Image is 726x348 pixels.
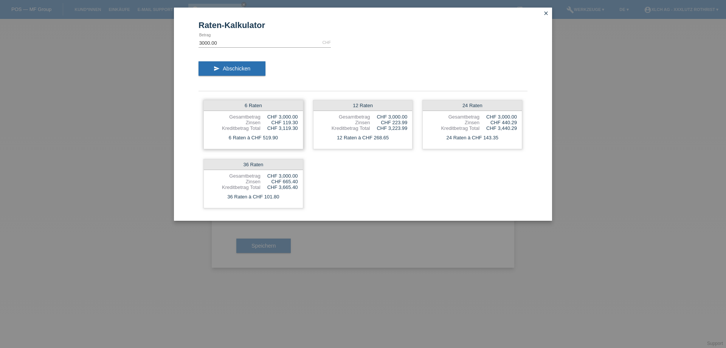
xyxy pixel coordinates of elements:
[209,173,261,179] div: Gesamtbetrag
[261,120,298,125] div: CHF 119.30
[428,120,479,125] div: Zinsen
[199,20,527,30] h1: Raten-Kalkulator
[318,120,370,125] div: Zinsen
[479,114,517,120] div: CHF 3,000.00
[370,125,407,131] div: CHF 3,223.99
[209,179,261,184] div: Zinsen
[223,66,250,72] span: Abschicken
[261,173,298,179] div: CHF 3,000.00
[261,125,298,131] div: CHF 3,119.30
[209,125,261,131] div: Kreditbetrag Total
[479,120,517,125] div: CHF 440.29
[261,179,298,184] div: CHF 665.40
[209,184,261,190] div: Kreditbetrag Total
[199,61,265,76] button: send Abschicken
[370,120,407,125] div: CHF 223.99
[541,9,551,18] a: close
[479,125,517,131] div: CHF 3,440.29
[313,100,413,111] div: 12 Raten
[204,100,303,111] div: 6 Raten
[318,125,370,131] div: Kreditbetrag Total
[204,159,303,170] div: 36 Raten
[261,114,298,120] div: CHF 3,000.00
[204,133,303,143] div: 6 Raten à CHF 519.90
[313,133,413,143] div: 12 Raten à CHF 268.65
[261,184,298,190] div: CHF 3,665.40
[423,133,522,143] div: 24 Raten à CHF 143.35
[209,114,261,120] div: Gesamtbetrag
[428,125,479,131] div: Kreditbetrag Total
[204,192,303,202] div: 36 Raten à CHF 101.80
[543,10,549,16] i: close
[318,114,370,120] div: Gesamtbetrag
[209,120,261,125] div: Zinsen
[322,40,331,45] div: CHF
[214,66,220,72] i: send
[370,114,407,120] div: CHF 3,000.00
[428,114,479,120] div: Gesamtbetrag
[423,100,522,111] div: 24 Raten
